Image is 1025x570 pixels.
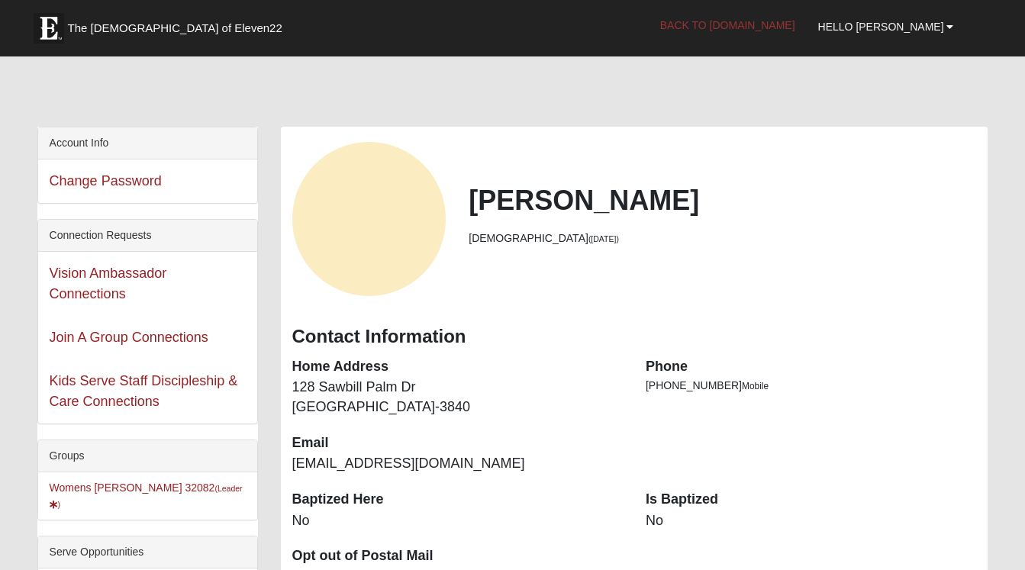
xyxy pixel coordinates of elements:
div: Serve Opportunities [38,536,257,568]
small: ([DATE]) [588,234,619,243]
dd: No [646,511,976,531]
dt: Home Address [292,357,623,377]
a: Vision Ambassador Connections [50,266,167,301]
div: Groups [38,440,257,472]
dt: Baptized Here [292,490,623,510]
h2: [PERSON_NAME] [469,184,976,217]
dt: Is Baptized [646,490,976,510]
li: [PHONE_NUMBER] [646,378,976,394]
a: View Fullsize Photo [292,142,446,296]
dd: No [292,511,623,531]
dd: 128 Sawbill Palm Dr [GEOGRAPHIC_DATA]-3840 [292,378,623,417]
dt: Phone [646,357,976,377]
a: Back to [DOMAIN_NAME] [649,6,807,44]
dd: [EMAIL_ADDRESS][DOMAIN_NAME] [292,454,623,474]
span: Mobile [742,381,769,391]
a: Kids Serve Staff Discipleship & Care Connections [50,373,238,409]
a: The [DEMOGRAPHIC_DATA] of Eleven22 [26,5,331,43]
a: Join A Group Connections [50,330,208,345]
span: Hello [PERSON_NAME] [818,21,944,33]
div: Connection Requests [38,220,257,252]
span: The [DEMOGRAPHIC_DATA] of Eleven22 [68,21,282,36]
dt: Email [292,433,623,453]
a: Change Password [50,173,162,188]
h3: Contact Information [292,326,977,348]
dt: Opt out of Postal Mail [292,546,623,566]
a: Hello [PERSON_NAME] [807,8,965,46]
img: Eleven22 logo [34,13,64,43]
small: (Leader ) [50,484,243,509]
div: Account Info [38,127,257,159]
li: [DEMOGRAPHIC_DATA] [469,230,976,246]
a: Womens [PERSON_NAME] 32082(Leader) [50,481,243,510]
